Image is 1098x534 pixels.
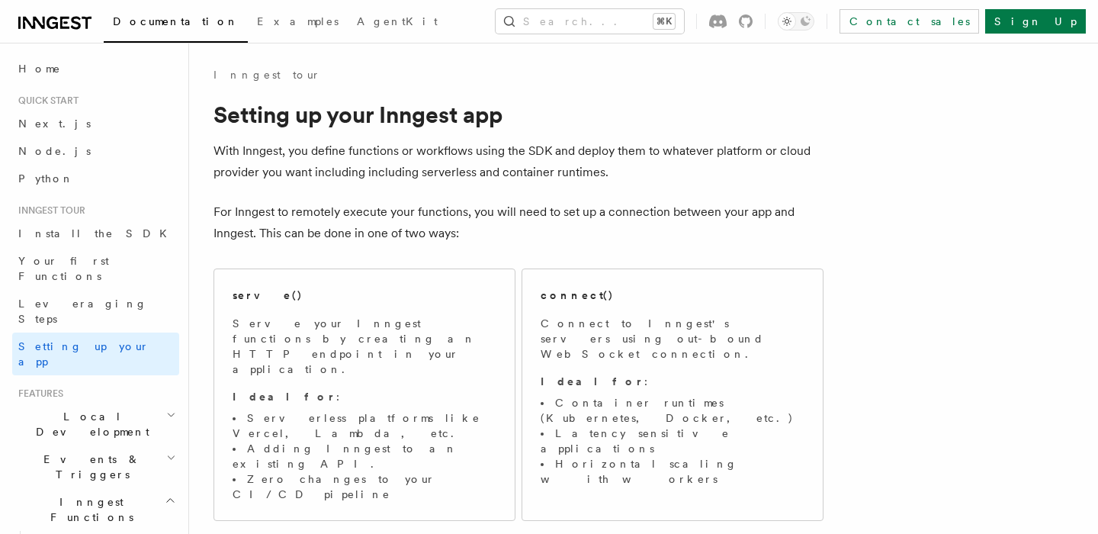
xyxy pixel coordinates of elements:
span: Python [18,172,74,185]
span: Home [18,61,61,76]
p: For Inngest to remotely execute your functions, you will need to set up a connection between your... [213,201,823,244]
a: Next.js [12,110,179,137]
button: Local Development [12,403,179,446]
span: Local Development [12,409,166,439]
li: Latency sensitive applications [541,426,804,456]
h1: Setting up your Inngest app [213,101,823,128]
button: Search...⌘K [496,9,684,34]
span: Documentation [113,15,239,27]
h2: connect() [541,288,614,303]
span: Install the SDK [18,227,176,240]
button: Toggle dark mode [778,12,814,31]
h2: serve() [233,288,303,303]
a: Your first Functions [12,247,179,290]
a: Leveraging Steps [12,290,179,333]
li: Serverless platforms like Vercel, Lambda, etc. [233,410,496,441]
li: Container runtimes (Kubernetes, Docker, etc.) [541,395,804,426]
a: Home [12,55,179,82]
a: Install the SDK [12,220,179,247]
a: Documentation [104,5,248,43]
span: Setting up your app [18,340,149,368]
span: Quick start [12,95,79,107]
a: Sign Up [985,9,1086,34]
a: Inngest tour [213,67,320,82]
span: Inngest Functions [12,494,165,525]
button: Events & Triggers [12,446,179,488]
button: Inngest Functions [12,488,179,531]
span: Events & Triggers [12,452,166,482]
li: Zero changes to your CI/CD pipeline [233,471,496,502]
span: AgentKit [357,15,438,27]
li: Horizontal scaling with workers [541,456,804,487]
p: Connect to Inngest's servers using out-bound WebSocket connection. [541,316,804,362]
a: Examples [248,5,348,41]
p: With Inngest, you define functions or workflows using the SDK and deploy them to whatever platfor... [213,140,823,183]
a: AgentKit [348,5,447,41]
a: Contact sales [840,9,979,34]
a: Setting up your app [12,333,179,375]
strong: Ideal for [541,375,644,388]
a: connect()Connect to Inngest's servers using out-bound WebSocket connection.Ideal for:Container ru... [522,269,823,521]
li: Adding Inngest to an existing API. [233,441,496,471]
span: Your first Functions [18,255,109,282]
p: : [541,374,804,389]
p: : [233,389,496,404]
span: Leveraging Steps [18,298,147,325]
span: Node.js [18,145,91,157]
kbd: ⌘K [653,14,675,29]
a: Python [12,165,179,192]
span: Inngest tour [12,204,85,217]
strong: Ideal for [233,391,336,403]
p: Serve your Inngest functions by creating an HTTP endpoint in your application. [233,316,496,377]
span: Next.js [18,117,91,130]
span: Examples [257,15,339,27]
span: Features [12,388,63,400]
a: Node.js [12,137,179,165]
a: serve()Serve your Inngest functions by creating an HTTP endpoint in your application.Ideal for:Se... [213,269,515,521]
